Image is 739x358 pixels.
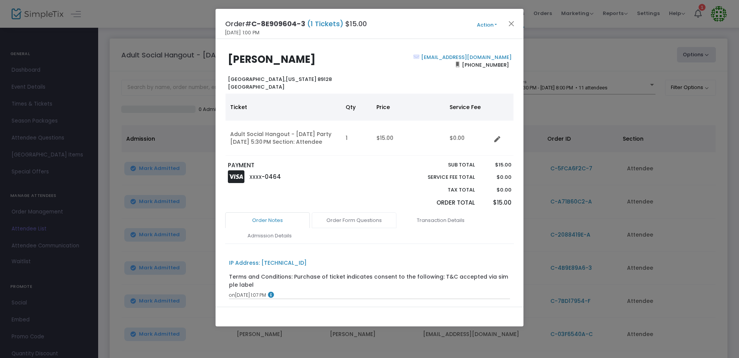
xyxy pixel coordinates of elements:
td: 1 [341,121,372,156]
p: $15.00 [482,161,511,169]
p: PAYMENT [228,161,366,170]
div: Terms and Conditions: Purchase of ticket indicates consent to the following: T&C accepted via sim... [229,273,510,289]
p: $0.00 [482,173,511,181]
span: (1 Tickets) [305,19,345,29]
th: Service Fee [445,94,491,121]
b: [US_STATE] 89128 [GEOGRAPHIC_DATA] [228,76,332,91]
a: [EMAIL_ADDRESS][DOMAIN_NAME] [420,54,512,61]
p: Tax Total [410,186,475,194]
p: Order Total [410,198,475,207]
a: Transaction Details [398,212,483,229]
div: IP Address: [TECHNICAL_ID] [229,259,307,267]
span: [PHONE_NUMBER] [460,59,512,71]
td: Adult Social Hangout - [DATE] Party [DATE] 5:30 PM Section: Attendee [226,121,341,156]
button: Close [507,18,517,29]
p: Sub total [410,161,475,169]
th: Price [372,94,445,121]
p: Service Fee Total [410,173,475,181]
th: Ticket [226,94,341,121]
span: on [229,292,235,298]
th: Qty [341,94,372,121]
div: Data table [226,94,513,156]
b: [PERSON_NAME] [228,52,316,66]
span: [GEOGRAPHIC_DATA], [228,76,286,83]
span: C-8E909604-3 [251,19,305,29]
p: $0.00 [482,186,511,194]
td: $15.00 [372,121,445,156]
a: Admission Details [227,228,312,244]
button: Action [464,21,510,29]
p: $15.00 [482,198,511,207]
span: [DATE] 1:00 PM [225,29,259,37]
span: XXXX [249,174,262,180]
a: Order Notes [225,212,310,229]
div: [DATE] 1:07 PM [229,292,510,299]
h4: Order# $15.00 [225,18,367,29]
a: Order Form Questions [312,212,396,229]
span: -0464 [262,173,281,181]
td: $0.00 [445,121,491,156]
